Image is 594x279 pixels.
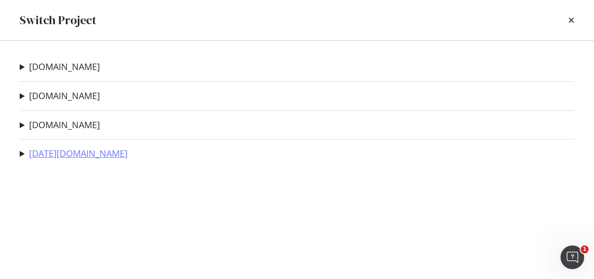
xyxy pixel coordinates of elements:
[29,120,100,130] a: [DOMAIN_NAME]
[20,90,100,103] summary: [DOMAIN_NAME]
[29,148,128,159] a: [DATE][DOMAIN_NAME]
[29,91,100,101] a: [DOMAIN_NAME]
[20,12,97,29] div: Switch Project
[20,61,100,73] summary: [DOMAIN_NAME]
[20,147,128,160] summary: [DATE][DOMAIN_NAME]
[581,245,589,253] span: 1
[29,62,100,72] a: [DOMAIN_NAME]
[20,119,100,132] summary: [DOMAIN_NAME]
[568,12,574,29] div: times
[561,245,584,269] iframe: Intercom live chat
